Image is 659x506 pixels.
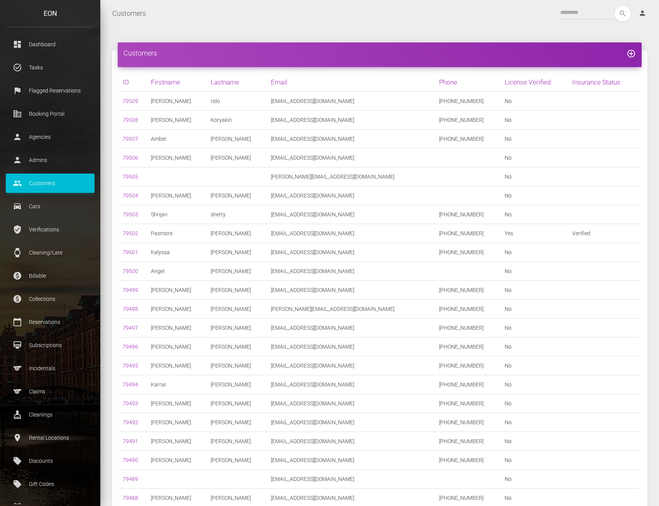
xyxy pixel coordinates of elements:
td: [EMAIL_ADDRESS][DOMAIN_NAME] [268,451,436,470]
p: Rental Locations [12,432,89,444]
td: [PHONE_NUMBER] [436,224,502,243]
a: 79499 [123,287,138,293]
td: [PHONE_NUMBER] [436,451,502,470]
td: [EMAIL_ADDRESS][DOMAIN_NAME] [268,243,436,262]
th: ID [120,73,148,92]
td: No [502,470,569,489]
p: Verifications [12,224,89,235]
p: Gift Codes [12,478,89,490]
i: add_circle_outline [627,49,636,58]
a: sports Claims [6,382,95,401]
p: Admins [12,154,89,166]
a: 79501 [123,249,138,255]
td: [PERSON_NAME] [208,148,268,167]
td: [PERSON_NAME] [148,281,208,300]
a: 79502 [123,230,138,236]
td: [PERSON_NAME] [148,413,208,432]
td: [PHONE_NUMBER] [436,243,502,262]
td: Yes [502,224,569,243]
td: No [502,375,569,394]
td: [PHONE_NUMBER] [436,375,502,394]
a: add_circle_outline [627,49,636,57]
td: [PHONE_NUMBER] [436,319,502,337]
td: No [502,337,569,356]
a: 79507 [123,136,138,142]
a: 79503 [123,211,138,218]
td: [PERSON_NAME] [148,319,208,337]
a: cleaning_services Cleanings [6,405,95,424]
td: [PERSON_NAME][EMAIL_ADDRESS][DOMAIN_NAME] [268,167,436,186]
td: [EMAIL_ADDRESS][DOMAIN_NAME] [268,337,436,356]
th: Firstname [148,73,208,92]
td: No [502,111,569,130]
a: 79492 [123,419,138,425]
a: paid Collections [6,289,95,309]
a: 79490 [123,457,138,463]
a: 79497 [123,325,138,331]
a: 79494 [123,381,138,388]
td: [PERSON_NAME] [148,92,208,111]
td: [EMAIL_ADDRESS][DOMAIN_NAME] [268,224,436,243]
p: Booking Portal [12,108,89,120]
a: 79508 [123,117,138,123]
i: person [639,9,646,17]
td: [PERSON_NAME] [148,300,208,319]
td: No [502,451,569,470]
td: No [502,92,569,111]
p: Reservations [12,316,89,328]
td: [EMAIL_ADDRESS][DOMAIN_NAME] [268,319,436,337]
td: [PHONE_NUMBER] [436,281,502,300]
td: [PHONE_NUMBER] [436,111,502,130]
td: [PHONE_NUMBER] [436,356,502,375]
a: person [633,6,653,21]
td: No [502,432,569,451]
td: [EMAIL_ADDRESS][DOMAIN_NAME] [268,432,436,451]
a: 79496 [123,344,138,350]
p: Agencies [12,131,89,143]
td: No [502,413,569,432]
td: Verified [569,224,640,243]
td: No [502,148,569,167]
a: 79505 [123,174,138,180]
td: [PHONE_NUMBER] [436,432,502,451]
p: Cars [12,201,89,212]
td: No [502,281,569,300]
td: [PHONE_NUMBER] [436,205,502,224]
td: [PERSON_NAME] [208,394,268,413]
th: Insurance Status [569,73,640,92]
p: Customers [12,177,89,189]
td: [PERSON_NAME] [208,281,268,300]
p: Incidentals [12,363,89,374]
td: [PERSON_NAME] [208,337,268,356]
td: [PERSON_NAME] [208,186,268,205]
p: Collections [12,293,89,305]
td: Shrijan [148,205,208,224]
td: [PERSON_NAME] [208,300,268,319]
p: Flagged Reservations [12,85,89,96]
a: Customers [112,4,146,23]
td: No [502,186,569,205]
p: Billable [12,270,89,282]
th: Lastname [208,73,268,92]
td: [PHONE_NUMBER] [436,92,502,111]
td: Pasmore [148,224,208,243]
a: local_offer Gift Codes [6,474,95,494]
a: 79491 [123,438,138,444]
td: [PHONE_NUMBER] [436,413,502,432]
a: drive_eta Cars [6,197,95,216]
td: rolo [208,92,268,111]
a: 79498 [123,306,138,312]
td: No [502,319,569,337]
td: No [502,205,569,224]
td: [EMAIL_ADDRESS][DOMAIN_NAME] [268,111,436,130]
td: [PERSON_NAME] [208,319,268,337]
td: [PHONE_NUMBER] [436,394,502,413]
i: search [615,6,630,22]
td: [PHONE_NUMBER] [436,300,502,319]
td: [EMAIL_ADDRESS][DOMAIN_NAME] [268,413,436,432]
td: No [502,300,569,319]
td: [PERSON_NAME] [148,451,208,470]
td: [EMAIL_ADDRESS][DOMAIN_NAME] [268,262,436,281]
td: [PERSON_NAME] [208,451,268,470]
a: 79504 [123,192,138,199]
